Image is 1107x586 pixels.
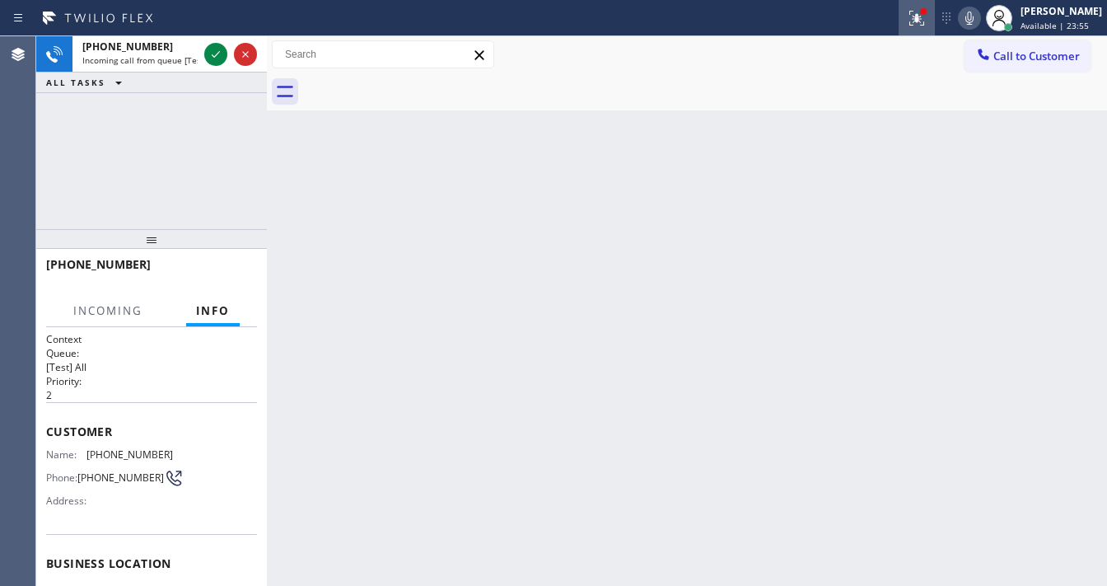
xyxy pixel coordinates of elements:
[1021,4,1102,18] div: [PERSON_NAME]
[63,295,152,327] button: Incoming
[186,295,240,327] button: Info
[1021,20,1089,31] span: Available | 23:55
[36,73,138,92] button: ALL TASKS
[86,448,173,461] span: [PHONE_NUMBER]
[46,332,257,346] h1: Context
[46,256,151,272] span: [PHONE_NUMBER]
[46,374,257,388] h2: Priority:
[77,471,164,484] span: [PHONE_NUMBER]
[965,40,1091,72] button: Call to Customer
[46,346,257,360] h2: Queue:
[993,49,1080,63] span: Call to Customer
[46,556,257,571] span: Business location
[73,303,142,318] span: Incoming
[46,495,90,507] span: Address:
[46,471,77,484] span: Phone:
[82,54,219,66] span: Incoming call from queue [Test] All
[958,7,981,30] button: Mute
[234,43,257,66] button: Reject
[46,448,86,461] span: Name:
[46,388,257,402] p: 2
[273,41,493,68] input: Search
[82,40,173,54] span: [PHONE_NUMBER]
[196,303,230,318] span: Info
[46,424,257,439] span: Customer
[46,360,257,374] p: [Test] All
[204,43,227,66] button: Accept
[46,77,105,88] span: ALL TASKS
